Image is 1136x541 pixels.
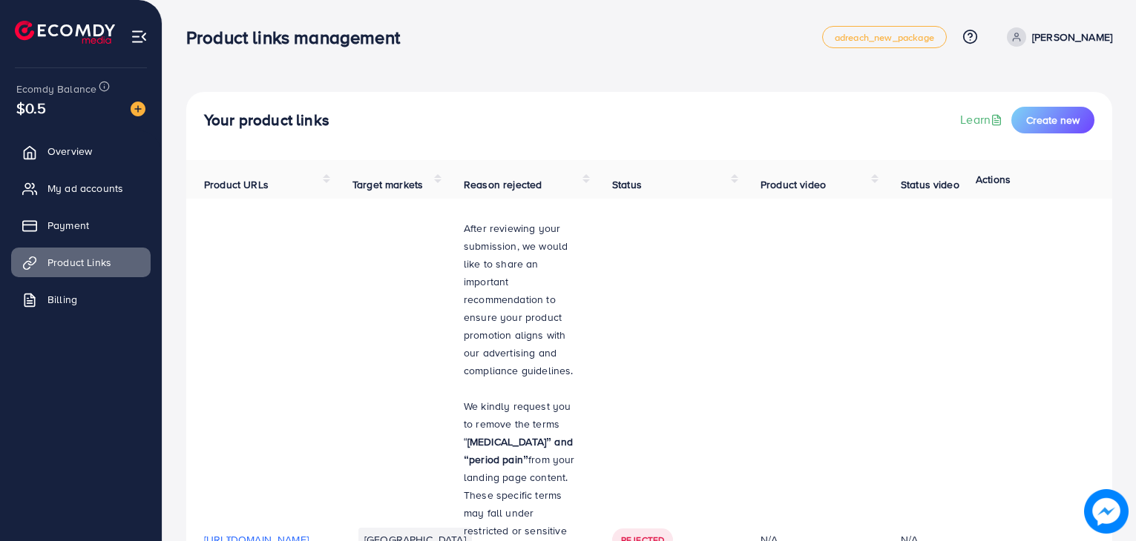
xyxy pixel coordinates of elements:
[204,111,329,130] h4: Your product links
[352,177,423,192] span: Target markets
[11,285,151,314] a: Billing
[11,210,151,240] a: Payment
[960,111,1005,128] a: Learn
[835,33,934,42] span: adreach_new_package
[11,136,151,166] a: Overview
[1026,113,1080,127] span: Create new
[901,177,959,192] span: Status video
[15,21,115,44] img: logo
[131,28,148,45] img: menu
[47,218,89,233] span: Payment
[464,434,573,467] strong: [MEDICAL_DATA]” and “period pain”
[464,219,577,379] p: After reviewing your submission, we would like to share an important recommendation to ensure you...
[976,172,1011,187] span: Actions
[612,177,642,192] span: Status
[1084,489,1129,534] img: image
[822,26,947,48] a: adreach_new_package
[47,181,123,196] span: My ad accounts
[761,177,826,192] span: Product video
[47,144,92,159] span: Overview
[11,173,151,203] a: My ad accounts
[131,102,145,116] img: image
[186,27,412,48] h3: Product links management
[47,292,77,307] span: Billing
[16,82,96,96] span: Ecomdy Balance
[11,248,151,277] a: Product Links
[16,97,47,119] span: $0.5
[204,177,269,192] span: Product URLs
[464,177,542,192] span: Reason rejected
[1001,27,1112,47] a: [PERSON_NAME]
[1011,107,1094,133] button: Create new
[1032,28,1112,46] p: [PERSON_NAME]
[47,255,111,270] span: Product Links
